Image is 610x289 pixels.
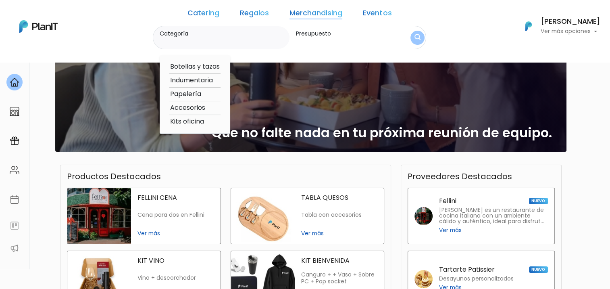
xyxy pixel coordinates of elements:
img: people-662611757002400ad9ed0e3c099ab2801c6687ba6c219adb57efc949bc21e19d.svg [10,165,19,175]
img: user_04fe99587a33b9844688ac17b531be2b.png [65,48,81,65]
span: ¡Escríbenos! [42,123,123,131]
img: calendar-87d922413cdce8b2cf7b7f5f62616a5cf9e4887200fb71536465627b3292af00.svg [10,195,19,204]
span: Ver más [137,229,214,238]
p: FELLINI CENA [137,195,214,201]
img: PlanIt Logo [520,17,537,35]
i: insert_emoticon [123,121,137,131]
option: Botellas y tazas [169,62,221,72]
img: fellini cena [67,188,131,244]
label: Categoría [160,29,286,38]
p: TABLA QUESOS [301,195,377,201]
p: Vino + descorchador [137,274,214,281]
a: Eventos [363,10,391,19]
span: Ver más [439,226,462,235]
a: Fellini NUEVO [PERSON_NAME] es un restaurante de cocina italiana con un ambiente cálido y auténti... [408,188,555,244]
a: Regalos [240,10,269,19]
p: Fellini [439,198,456,204]
a: Catering [187,10,219,19]
div: J [21,48,142,65]
a: tabla quesos TABLA QUESOS Tabla con accesorios Ver más [231,188,385,244]
p: KIT BIENVENIDA [301,258,377,264]
option: Papelería [169,89,221,99]
h6: [PERSON_NAME] [541,18,600,25]
p: Canguro + + Vaso + Sobre PC + Pop socket [301,271,377,285]
p: KIT VINO [137,258,214,264]
div: PLAN IT Ya probaste PlanitGO? Vas a poder automatizarlas acciones de todo el año. Escribinos para... [21,57,142,107]
img: marketplace-4ceaa7011d94191e9ded77b95e3339b90024bf715f7c57f8cf31f2d8c509eaba.svg [10,107,19,116]
p: [PERSON_NAME] es un restaurante de cocina italiana con un ambiente cálido y auténtico, ideal para... [439,207,548,224]
a: fellini cena FELLINI CENA Cena para dos en Fellini Ver más [67,188,221,244]
button: PlanIt Logo [PERSON_NAME] Ver más opciones [515,16,600,37]
img: home-e721727adea9d79c4d83392d1f703f7f8bce08238fde08b1acbfd93340b81755.svg [10,77,19,87]
img: campaigns-02234683943229c281be62815700db0a1741e53638e28bf9629b52c665b00959.svg [10,136,19,146]
img: PlanIt Logo [19,20,58,33]
p: Ya probaste PlanitGO? Vas a poder automatizarlas acciones de todo el año. Escribinos para saber más! [28,74,135,101]
p: Cena para dos en Fellini [137,212,214,218]
p: Desayunos personalizados [439,276,514,282]
img: fellini [414,207,433,225]
p: Ver más opciones [541,29,600,34]
span: J [81,48,97,65]
option: Indumentaria [169,75,221,86]
i: keyboard_arrow_down [125,61,137,73]
h2: Que no falte nada en tu próxima reunión de equipo. [212,125,552,140]
img: tabla quesos [231,188,295,244]
h3: Productos Destacados [67,172,161,181]
a: Merchandising [289,10,342,19]
img: search_button-432b6d5273f82d61273b3651a40e1bd1b912527efae98b1b7a1b2c0702e16a8d.svg [414,34,421,42]
img: partners-52edf745621dab592f3b2c58e3bca9d71375a7ef29c3b500c9f145b62cc070d4.svg [10,243,19,253]
img: tartarte patissier [414,270,433,288]
img: feedback-78b5a0c8f98aac82b08bfc38622c3050aee476f2c9584af64705fc4e61158814.svg [10,221,19,230]
option: Accesorios [169,103,221,113]
label: Presupuesto [296,29,396,38]
option: Kits oficina [169,117,221,127]
i: send [137,121,153,131]
span: NUEVO [529,198,548,204]
h3: Proveedores Destacados [408,172,512,181]
p: Tabla con accesorios [301,212,377,218]
span: NUEVO [529,266,548,273]
img: user_d58e13f531133c46cb30575f4d864daf.jpeg [73,40,89,57]
p: Tartarte Patissier [439,266,495,273]
strong: PLAN IT [28,65,52,72]
span: Ver más [301,229,377,238]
